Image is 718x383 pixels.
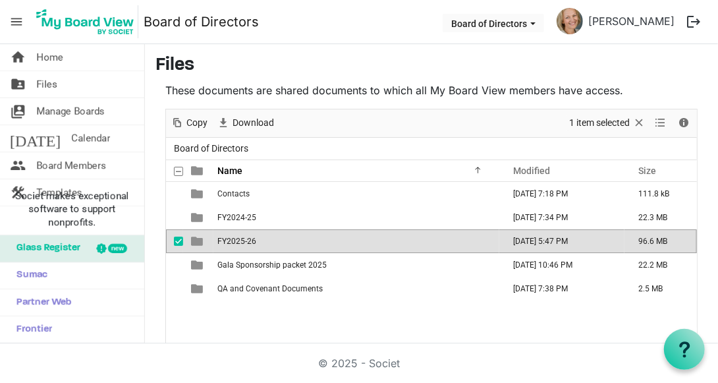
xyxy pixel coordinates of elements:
[10,235,80,262] span: Glass Register
[10,179,26,206] span: construction
[10,262,47,289] span: Sumac
[217,165,242,176] span: Name
[213,206,499,229] td: FY2024-25 is template cell column header Name
[10,316,52,343] span: Frontier
[185,115,209,131] span: Copy
[32,5,144,38] a: My Board View Logo
[213,253,499,277] td: Gala Sponsorship packet 2025 is template cell column header Name
[624,277,697,301] td: 2.5 MB is template cell column header Size
[499,182,624,206] td: February 19, 2025 7:18 PM column header Modified
[231,115,275,131] span: Download
[513,165,550,176] span: Modified
[217,213,256,222] span: FY2024-25
[183,182,213,206] td: is template cell column header type
[166,229,183,253] td: checkbox
[183,253,213,277] td: is template cell column header type
[557,8,583,34] img: MrdfvEaX0q9_Q39n5ZRc2U0fWUnZOhzmL3BWSnSnh_8sDvUf5E4N0dgoahlv0_aGPKbEk6wxSiXvgrV0S65BXQ_thumb.png
[624,182,697,206] td: 111.8 kB is template cell column header Size
[71,125,110,152] span: Calendar
[6,189,138,229] span: Societ makes exceptional software to support nonprofits.
[10,289,72,316] span: Partner Web
[217,189,250,198] span: Contacts
[36,71,57,98] span: Files
[183,277,213,301] td: is template cell column header type
[108,244,127,253] div: new
[165,82,698,98] p: These documents are shared documents to which all My Board View members have access.
[212,109,279,137] div: Download
[166,182,183,206] td: checkbox
[499,229,624,253] td: September 23, 2025 5:47 PM column header Modified
[624,206,697,229] td: 22.3 MB is template cell column header Size
[32,5,138,38] img: My Board View Logo
[565,109,650,137] div: Clear selection
[10,125,61,152] span: [DATE]
[680,8,707,36] button: logout
[10,98,26,125] span: switch_account
[166,277,183,301] td: checkbox
[443,14,544,32] button: Board of Directors dropdownbutton
[166,253,183,277] td: checkbox
[10,152,26,179] span: people
[10,44,26,71] span: home
[215,115,277,131] button: Download
[10,71,26,98] span: folder_shared
[217,284,323,293] span: QA and Covenant Documents
[171,140,251,157] span: Board of Directors
[213,229,499,253] td: FY2025-26 is template cell column header Name
[36,152,106,179] span: Board Members
[183,206,213,229] td: is template cell column header type
[213,277,499,301] td: QA and Covenant Documents is template cell column header Name
[155,55,707,77] h3: Files
[499,277,624,301] td: August 24, 2025 7:38 PM column header Modified
[567,115,648,131] button: Selection
[653,115,669,131] button: View dropdownbutton
[217,260,327,270] span: Gala Sponsorship packet 2025
[568,115,631,131] span: 1 item selected
[673,109,695,137] div: Details
[499,253,624,277] td: March 10, 2025 10:46 PM column header Modified
[624,253,697,277] td: 22.2 MB is template cell column header Size
[166,206,183,229] td: checkbox
[183,229,213,253] td: is template cell column header type
[144,9,259,35] a: Board of Directors
[650,109,673,137] div: View
[36,179,82,206] span: Templates
[638,165,656,176] span: Size
[4,9,29,34] span: menu
[169,115,210,131] button: Copy
[213,182,499,206] td: Contacts is template cell column header Name
[583,8,680,34] a: [PERSON_NAME]
[499,206,624,229] td: August 24, 2025 7:34 PM column header Modified
[166,109,212,137] div: Copy
[318,357,400,370] a: © 2025 - Societ
[36,44,63,71] span: Home
[217,237,256,246] span: FY2025-26
[36,98,105,125] span: Manage Boards
[675,115,693,131] button: Details
[624,229,697,253] td: 96.6 MB is template cell column header Size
